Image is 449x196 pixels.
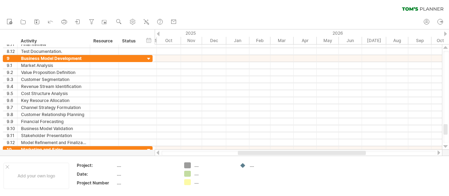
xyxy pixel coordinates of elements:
div: Business Model Validation [21,125,86,132]
div: 9.6 [7,97,17,104]
div: 9.4 [7,83,17,90]
div: Stakeholder Presentation [21,132,86,139]
div: 9.12 [7,139,17,146]
div: July 2026 [362,37,386,44]
div: Resource [93,38,115,45]
div: Market Analysis [21,62,86,69]
div: May 2026 [317,37,339,44]
div: Customer Segmentation [21,76,86,83]
div: Key Resource Allocation [21,97,86,104]
div: 9.10 [7,125,17,132]
div: Project Number [77,180,115,186]
div: Activity [21,38,86,45]
div: .... [194,171,233,177]
div: Value Proposition Definition [21,69,86,76]
div: Date: [77,171,115,177]
div: January 2026 [226,37,249,44]
div: August 2026 [386,37,408,44]
div: December 2025 [202,37,226,44]
div: .... [117,162,176,168]
div: 10 [7,146,17,153]
div: 9.3 [7,76,17,83]
div: Marketing and Sales. [21,146,86,153]
div: April 2026 [294,37,317,44]
div: Channel Strategy Formulation [21,104,86,111]
div: 8.12 [7,48,17,55]
div: .... [194,179,233,185]
div: Cost Structure Analysis [21,90,86,97]
div: 9.11 [7,132,17,139]
div: November 2025 [181,37,202,44]
div: 9.7 [7,104,17,111]
div: Test Documentation. [21,48,86,55]
div: 9.9 [7,118,17,125]
div: October 2025 [157,37,181,44]
div: Revenue Stream Identification [21,83,86,90]
div: Model Refinement and Finalization. [21,139,86,146]
div: Project: [77,162,115,168]
div: Financial Forecasting [21,118,86,125]
div: 9.1 [7,62,17,69]
div: Customer Relationship Planning [21,111,86,118]
div: .... [250,162,288,168]
div: February 2026 [249,37,270,44]
div: .... [117,180,176,186]
div: September 2026 [408,37,431,44]
div: 9.2 [7,69,17,76]
div: March 2026 [270,37,294,44]
div: .... [117,171,176,177]
div: 9 [7,55,17,62]
div: Add your own logo [4,163,69,189]
div: Status [122,38,138,45]
div: Business Model Development [21,55,86,62]
div: 9.8 [7,111,17,118]
div: .... [194,162,233,168]
div: June 2026 [339,37,362,44]
div: 9.5 [7,90,17,97]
